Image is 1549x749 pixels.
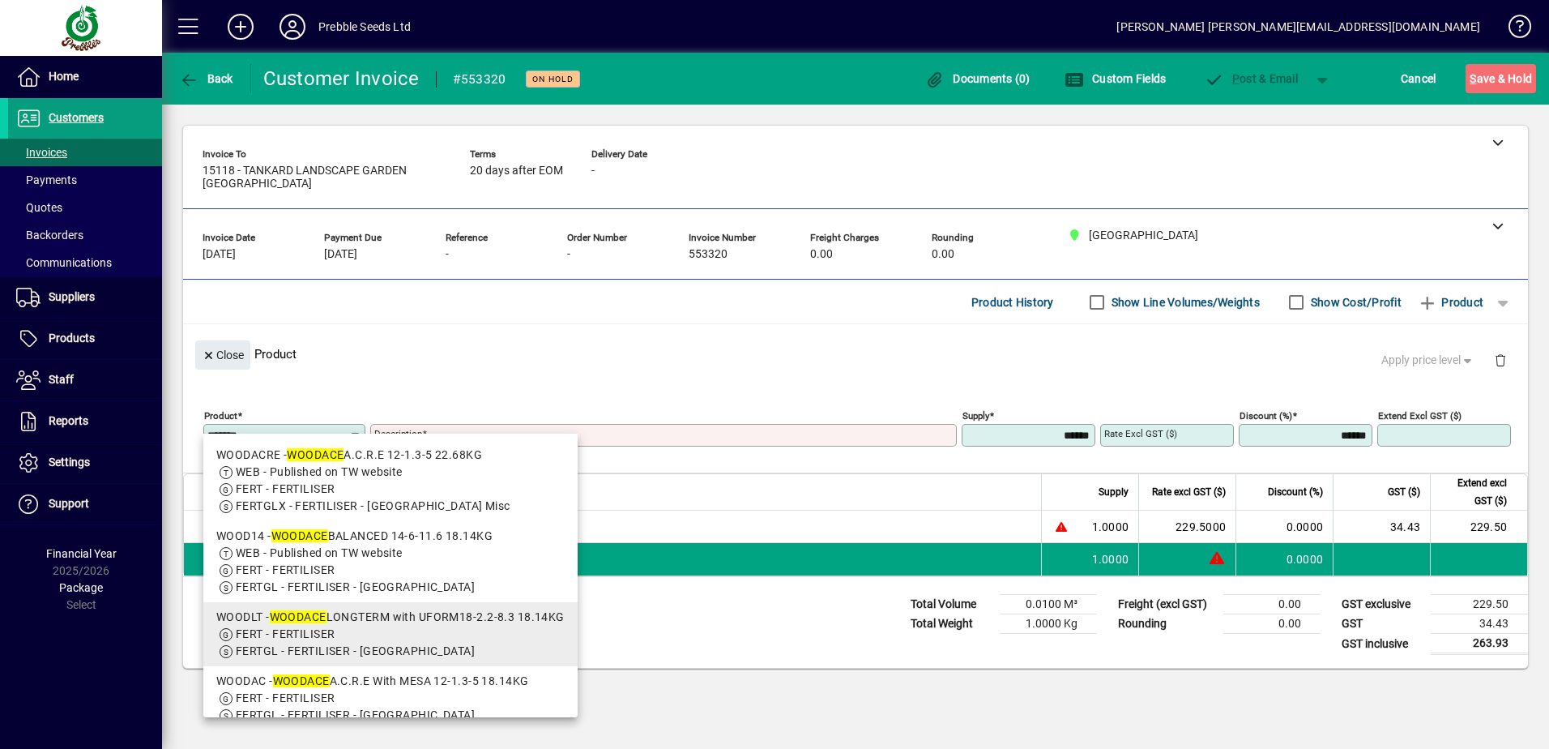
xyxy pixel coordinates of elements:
span: FERT - FERTILISER [236,691,335,704]
mat-label: Supply [962,410,989,422]
td: GST inclusive [1334,634,1431,654]
a: Payments [8,166,162,194]
label: Show Cost/Profit [1308,294,1402,310]
span: - [446,248,449,261]
em: WOODACE [271,529,328,542]
mat-option: WOOD14 - WOODACE BALANCED 14-6-11.6 18.14KG [203,521,578,602]
span: WEB - Published on TW website [236,546,403,559]
span: FERTGL - FERTILISER - [GEOGRAPHIC_DATA] [236,708,475,721]
a: Communications [8,249,162,276]
td: 34.43 [1333,511,1430,543]
span: Rate excl GST ($) [1152,483,1226,501]
div: WOODAC - A.C.R.E With MESA 12-1.3-5 18.14KG [216,673,565,690]
span: FERTGLX - FERTILISER - [GEOGRAPHIC_DATA] Misc [236,499,510,512]
app-page-header-button: Delete [1481,353,1520,367]
span: Staff [49,373,74,386]
mat-label: Extend excl GST ($) [1378,410,1462,422]
span: On hold [532,74,574,84]
span: Product History [971,289,1054,315]
td: 229.50 [1430,511,1527,543]
a: Quotes [8,194,162,221]
button: Cancel [1397,64,1440,93]
span: 15118 - TANKARD LANDSCAPE GARDEN [GEOGRAPHIC_DATA] [203,165,446,190]
div: WOOD14 - BALANCED 14-6-11.6 18.14KG [216,528,565,545]
button: Apply price level [1375,346,1482,375]
span: Customers [49,111,104,124]
span: 553320 [689,248,728,261]
button: Add [215,12,267,41]
app-page-header-button: Back [162,64,251,93]
span: Invoices [16,146,67,159]
td: 0.00 [1223,614,1321,634]
span: - [567,248,570,261]
span: FERT - FERTILISER [236,482,335,495]
button: Profile [267,12,318,41]
a: Reports [8,401,162,442]
span: [DATE] [324,248,357,261]
td: Rounding [1110,614,1223,634]
button: Back [175,64,237,93]
button: Product History [965,288,1060,317]
mat-label: Discount (%) [1240,410,1292,422]
span: Cancel [1401,66,1436,92]
div: Customer Invoice [263,66,420,92]
span: Payments [16,173,77,186]
span: S [1470,72,1476,85]
a: Products [8,319,162,359]
button: Delete [1481,340,1520,379]
a: Support [8,484,162,524]
span: Close [202,342,244,369]
span: Discount (%) [1268,483,1323,501]
label: Show Line Volumes/Weights [1108,294,1260,310]
a: Backorders [8,221,162,249]
span: Extend excl GST ($) [1440,474,1507,510]
span: Quotes [16,201,62,214]
button: Close [195,340,250,370]
span: Package [59,581,103,594]
span: WEB - Published on TW website [236,465,403,478]
span: Settings [49,456,90,469]
td: Freight (excl GST) [1110,595,1223,614]
td: Total Weight [903,614,1000,634]
button: Documents (0) [921,64,1035,93]
a: Home [8,57,162,97]
td: 229.50 [1431,595,1528,614]
mat-label: Product [204,410,237,422]
td: 0.0100 M³ [1000,595,1097,614]
span: 0.00 [932,248,954,261]
div: Product [183,324,1528,383]
span: Suppliers [49,290,95,303]
em: WOODACE [287,448,344,461]
div: #553320 [453,66,506,92]
td: 263.93 [1431,634,1528,654]
span: Backorders [16,229,83,242]
a: Staff [8,360,162,400]
mat-option: WOODACRE - WOODACE A.C.R.E 12-1.3-5 22.68KG [203,440,578,521]
span: Documents (0) [925,72,1031,85]
div: WOODLT - LONGTERM with UFORM18-2.2-8.3 18.14KG [216,609,565,626]
mat-label: Rate excl GST ($) [1104,428,1177,439]
span: Back [179,72,233,85]
button: Custom Fields [1060,64,1171,93]
span: FERT - FERTILISER [236,563,335,576]
div: WOODACRE - A.C.R.E 12-1.3-5 22.68KG [216,447,565,464]
span: ost & Email [1204,72,1298,85]
span: 1.0000 [1092,551,1129,567]
button: Post & Email [1196,64,1306,93]
span: 0.00 [810,248,833,261]
td: 0.0000 [1235,543,1333,576]
td: 0.00 [1223,595,1321,614]
span: GST ($) [1388,483,1420,501]
span: 1.0000 [1092,519,1129,535]
div: Prebble Seeds Ltd [318,14,411,40]
em: WOODACE [270,610,326,623]
span: Financial Year [46,547,117,560]
span: - [591,165,595,178]
span: Custom Fields [1065,72,1167,85]
em: WOODACE [273,674,330,687]
span: FERTGL - FERTILISER - [GEOGRAPHIC_DATA] [236,644,475,657]
td: GST exclusive [1334,595,1431,614]
mat-option: WOODAC - WOODACE A.C.R.E With MESA 12-1.3-5 18.14KG [203,666,578,730]
a: Invoices [8,139,162,166]
mat-label: Description [374,428,422,439]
